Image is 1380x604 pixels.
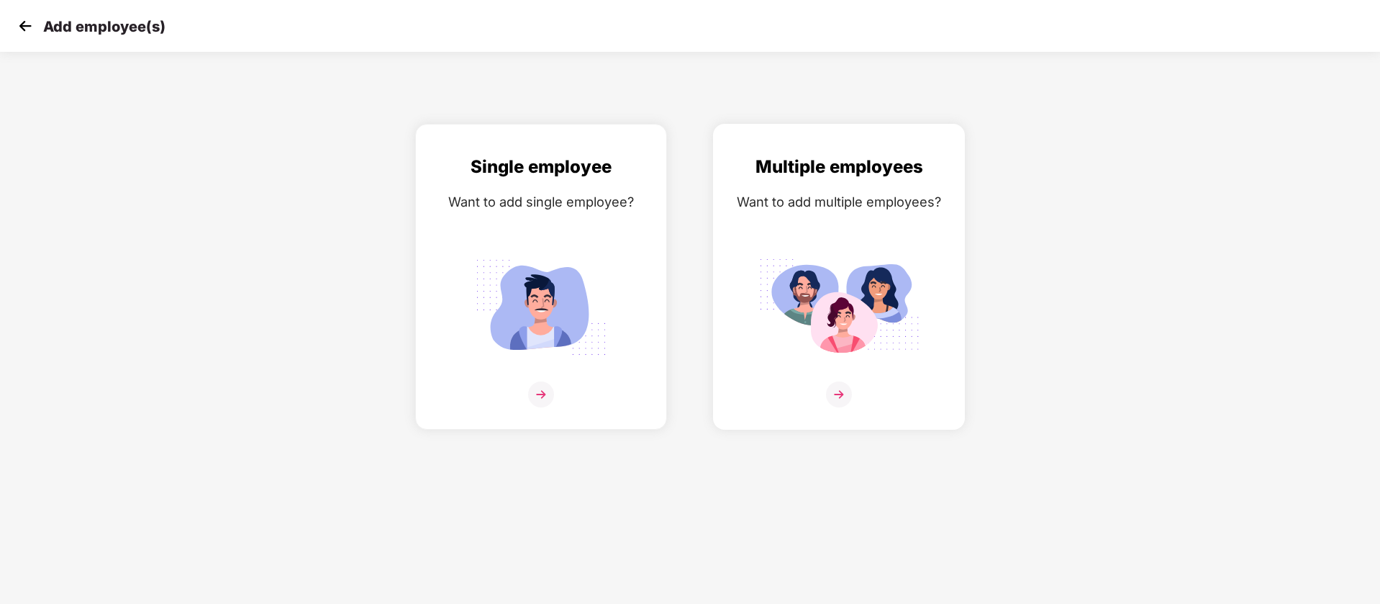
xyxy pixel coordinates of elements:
img: svg+xml;base64,PHN2ZyB4bWxucz0iaHR0cDovL3d3dy53My5vcmcvMjAwMC9zdmciIHdpZHRoPSIzNiIgaGVpZ2h0PSIzNi... [826,382,852,407]
div: Single employee [430,153,652,181]
div: Want to add single employee? [430,191,652,212]
img: svg+xml;base64,PHN2ZyB4bWxucz0iaHR0cDovL3d3dy53My5vcmcvMjAwMC9zdmciIHdpZHRoPSIzMCIgaGVpZ2h0PSIzMC... [14,15,36,37]
img: svg+xml;base64,PHN2ZyB4bWxucz0iaHR0cDovL3d3dy53My5vcmcvMjAwMC9zdmciIHdpZHRoPSIzNiIgaGVpZ2h0PSIzNi... [528,382,554,407]
img: svg+xml;base64,PHN2ZyB4bWxucz0iaHR0cDovL3d3dy53My5vcmcvMjAwMC9zdmciIGlkPSJTaW5nbGVfZW1wbG95ZWUiIH... [460,251,622,364]
div: Want to add multiple employees? [728,191,950,212]
div: Multiple employees [728,153,950,181]
img: svg+xml;base64,PHN2ZyB4bWxucz0iaHR0cDovL3d3dy53My5vcmcvMjAwMC9zdmciIGlkPSJNdWx0aXBsZV9lbXBsb3llZS... [758,251,920,364]
p: Add employee(s) [43,18,165,35]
